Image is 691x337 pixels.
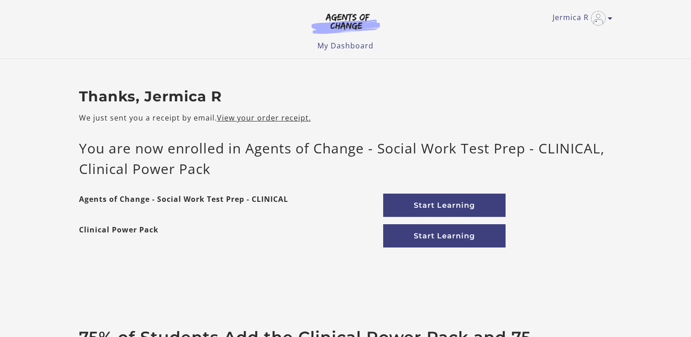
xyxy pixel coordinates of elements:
a: Toggle menu [553,11,608,26]
a: Start Learning [383,224,506,247]
img: Agents of Change Logo [302,13,390,34]
strong: Clinical Power Pack [79,224,158,247]
strong: Agents of Change - Social Work Test Prep - CLINICAL [79,194,288,217]
p: You are now enrolled in Agents of Change - Social Work Test Prep - CLINICAL, Clinical Power Pack [79,138,612,179]
a: My Dashboard [317,41,374,51]
p: We just sent you a receipt by email. [79,112,612,123]
h2: Thanks, Jermica R [79,88,612,105]
a: View your order receipt. [217,113,311,123]
a: Start Learning [383,194,506,217]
